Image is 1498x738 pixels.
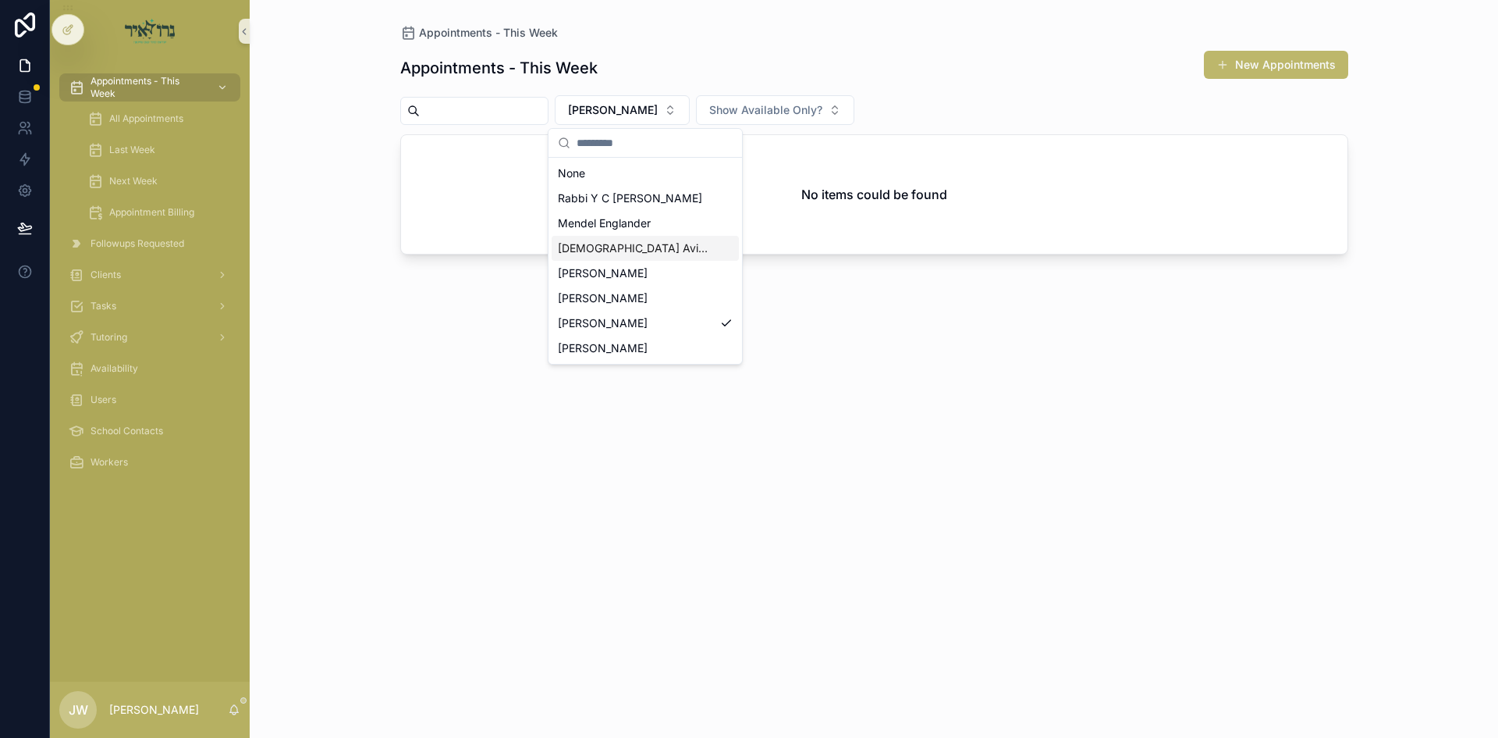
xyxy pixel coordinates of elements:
[59,448,240,476] a: Workers
[59,323,240,351] a: Tutoring
[59,386,240,414] a: Users
[91,425,163,437] span: School Contacts
[696,95,854,125] button: Select Button
[59,292,240,320] a: Tasks
[78,167,240,195] a: Next Week
[801,185,947,204] h2: No items could be found
[558,216,651,231] span: Mendel Englander
[91,237,184,250] span: Followups Requested
[558,241,714,256] span: [DEMOGRAPHIC_DATA] Avigder [PERSON_NAME]
[78,136,240,164] a: Last Week
[59,355,240,383] a: Availability
[568,102,658,118] span: [PERSON_NAME]
[50,62,250,497] div: scrollable content
[91,300,116,312] span: Tasks
[91,362,138,375] span: Availability
[109,112,183,125] span: All Appointments
[558,316,648,331] span: [PERSON_NAME]
[91,394,116,406] span: Users
[91,456,128,469] span: Workers
[400,57,598,79] h1: Appointments - This Week
[69,701,88,719] span: JW
[109,702,199,718] p: [PERSON_NAME]
[59,261,240,289] a: Clients
[91,75,204,100] span: Appointments - This Week
[109,206,194,219] span: Appointment Billing
[91,331,127,344] span: Tutoring
[709,102,822,118] span: Show Available Only?
[78,198,240,226] a: Appointment Billing
[91,269,121,281] span: Clients
[109,175,158,187] span: Next Week
[552,161,739,186] div: None
[555,95,690,125] button: Select Button
[558,340,648,356] span: [PERSON_NAME]
[558,191,702,206] span: Rabbi Y C [PERSON_NAME]
[400,25,558,41] a: Appointments - This Week
[548,158,742,364] div: Suggestions
[419,25,558,41] span: Appointments - This Week
[59,73,240,102] a: Appointments - This Week
[1204,51,1348,79] button: New Appointments
[558,291,648,306] span: [PERSON_NAME]
[78,105,240,133] a: All Appointments
[125,19,176,44] img: App logo
[59,230,240,258] a: Followups Requested
[558,266,648,281] span: [PERSON_NAME]
[59,417,240,445] a: School Contacts
[109,144,155,156] span: Last Week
